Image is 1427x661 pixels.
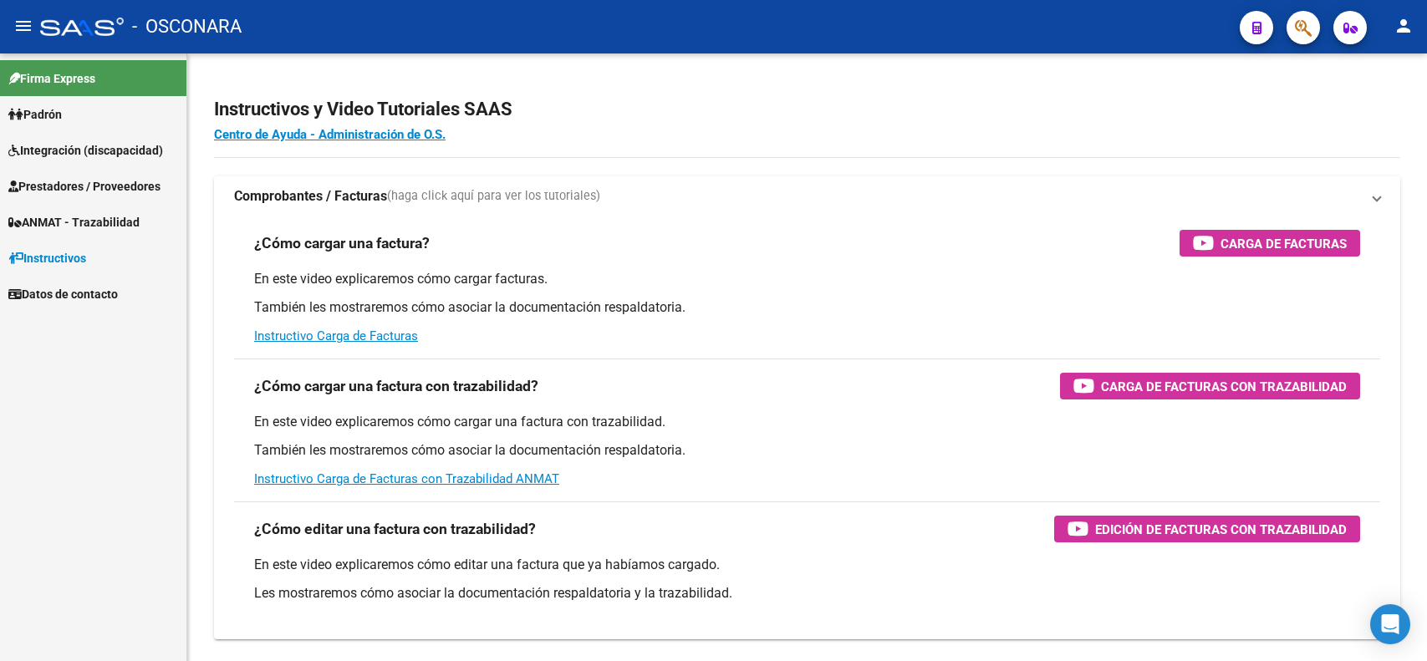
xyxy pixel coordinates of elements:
[254,584,1360,603] p: Les mostraremos cómo asociar la documentación respaldatoria y la trazabilidad.
[8,285,118,303] span: Datos de contacto
[13,16,33,36] mat-icon: menu
[1054,516,1360,542] button: Edición de Facturas con Trazabilidad
[1370,604,1410,644] div: Open Intercom Messenger
[254,298,1360,317] p: También les mostraremos cómo asociar la documentación respaldatoria.
[387,187,600,206] span: (haga click aquí para ver los tutoriales)
[1180,230,1360,257] button: Carga de Facturas
[8,105,62,124] span: Padrón
[254,328,418,343] a: Instructivo Carga de Facturas
[254,374,538,398] h3: ¿Cómo cargar una factura con trazabilidad?
[8,69,95,88] span: Firma Express
[8,213,140,231] span: ANMAT - Trazabilidad
[1221,233,1347,254] span: Carga de Facturas
[254,517,536,541] h3: ¿Cómo editar una factura con trazabilidad?
[214,94,1400,125] h2: Instructivos y Video Tutoriales SAAS
[234,187,387,206] strong: Comprobantes / Facturas
[8,141,163,160] span: Integración (discapacidad)
[132,8,242,45] span: - OSCONARA
[254,270,1360,288] p: En este video explicaremos cómo cargar facturas.
[254,231,430,255] h3: ¿Cómo cargar una factura?
[8,249,86,267] span: Instructivos
[254,556,1360,574] p: En este video explicaremos cómo editar una factura que ya habíamos cargado.
[214,216,1400,639] div: Comprobantes / Facturas(haga click aquí para ver los tutoriales)
[1394,16,1414,36] mat-icon: person
[1101,376,1347,397] span: Carga de Facturas con Trazabilidad
[1095,519,1347,540] span: Edición de Facturas con Trazabilidad
[214,176,1400,216] mat-expansion-panel-header: Comprobantes / Facturas(haga click aquí para ver los tutoriales)
[1060,373,1360,399] button: Carga de Facturas con Trazabilidad
[254,471,559,486] a: Instructivo Carga de Facturas con Trazabilidad ANMAT
[214,127,446,142] a: Centro de Ayuda - Administración de O.S.
[8,177,161,196] span: Prestadores / Proveedores
[254,413,1360,431] p: En este video explicaremos cómo cargar una factura con trazabilidad.
[254,441,1360,460] p: También les mostraremos cómo asociar la documentación respaldatoria.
